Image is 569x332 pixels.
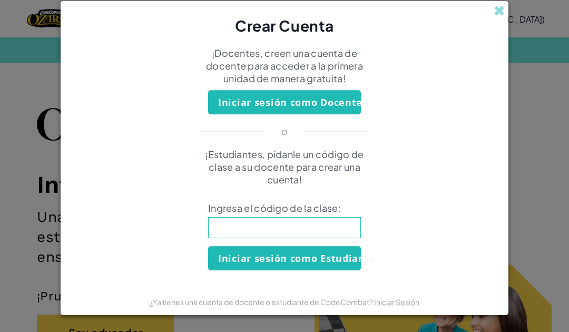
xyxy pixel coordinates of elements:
button: Iniciar sesión como Estudiante [208,246,361,270]
a: Iniciar Sesión [374,297,419,307]
span: ¿Ya tienes una cuenta de docente o estudiante de CodeCombat? [150,297,374,307]
span: Crear Cuenta [235,16,334,35]
button: Iniciar sesión como Docente [208,90,361,114]
p: ¡Estudiantes, pídanle un código de clase a su docente para crear una cuenta! [192,148,377,186]
p: o [281,125,288,138]
span: Ingresa el código de la clase: [208,202,361,214]
p: ¡Docentes, creen una cuenta de docente para acceder a la primera unidad de manera gratuita! [192,47,377,85]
